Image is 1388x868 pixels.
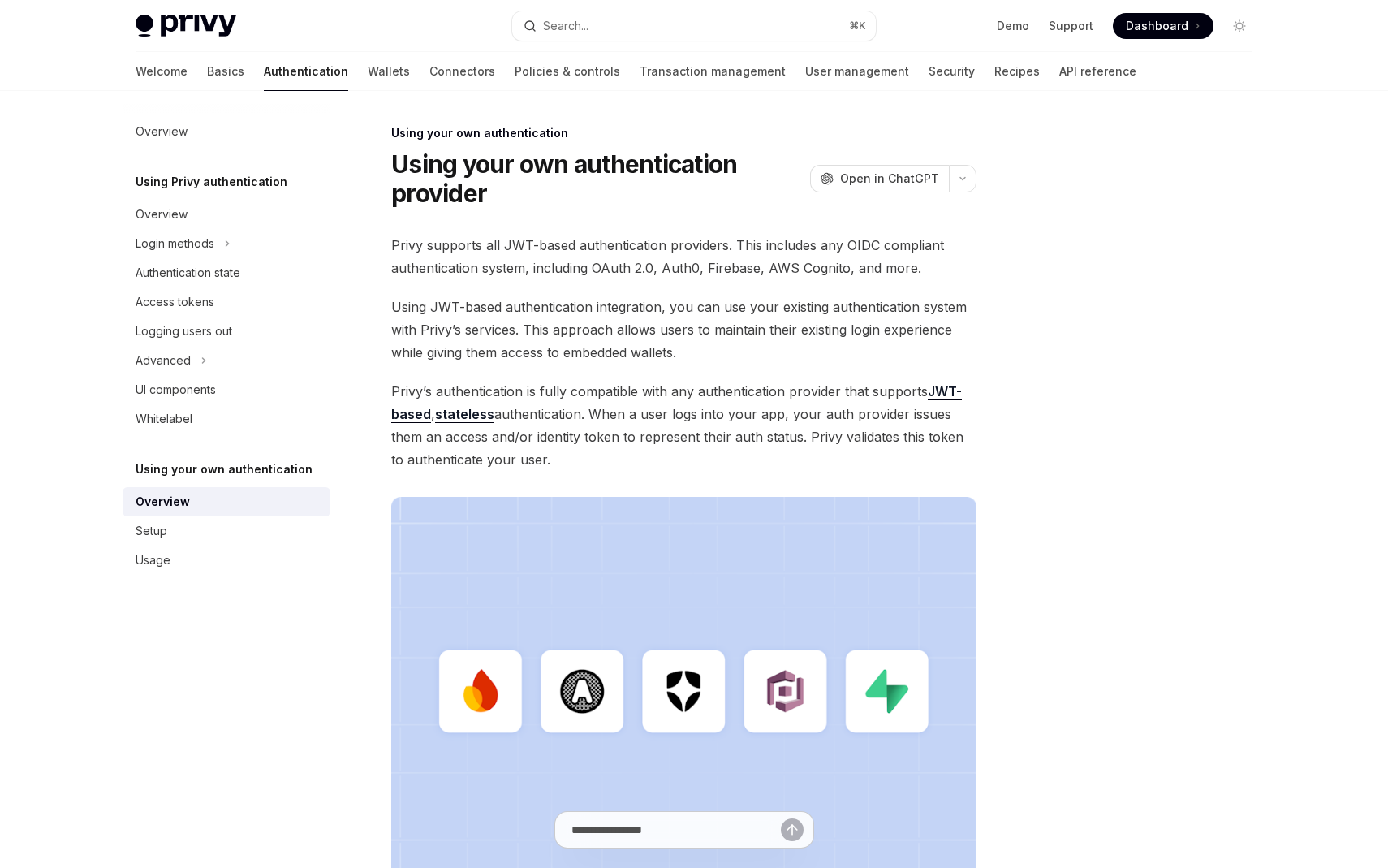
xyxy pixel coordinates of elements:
a: Overview [123,200,330,229]
a: Policies & controls [515,52,620,91]
img: light logo [136,15,236,37]
button: Open in ChatGPT [810,165,949,192]
a: Welcome [136,52,188,91]
span: Open in ChatGPT [840,171,939,187]
span: Using JWT-based authentication integration, you can use your existing authentication system with ... [391,296,976,364]
div: Access tokens [136,292,214,312]
a: Overview [123,117,330,146]
div: Advanced [136,351,191,370]
span: Privy’s authentication is fully compatible with any authentication provider that supports , authe... [391,380,976,471]
input: Ask a question... [571,812,781,848]
a: Support [1049,18,1093,34]
a: Setup [123,516,330,546]
button: Search...⌘K [512,11,876,41]
h1: Using your own authentication provider [391,149,804,208]
a: Wallets [368,52,410,91]
button: Toggle dark mode [1226,13,1252,39]
a: Dashboard [1113,13,1213,39]
div: Overview [136,492,190,512]
span: Privy supports all JWT-based authentication providers. This includes any OIDC compliant authentic... [391,234,976,279]
a: Basics [207,52,244,91]
button: Send message [781,818,804,841]
a: Transaction management [640,52,786,91]
div: Setup [136,521,167,541]
a: UI components [123,375,330,404]
a: API reference [1059,52,1136,91]
div: Login methods [136,234,214,253]
div: Overview [136,122,188,141]
a: User management [805,52,909,91]
div: Authentication state [136,263,240,283]
h5: Using Privy authentication [136,172,287,192]
h5: Using your own authentication [136,460,313,479]
a: Usage [123,546,330,575]
div: Usage [136,551,170,570]
a: Authentication [264,52,348,91]
a: Demo [997,18,1029,34]
a: Logging users out [123,317,330,346]
a: Security [929,52,975,91]
a: Whitelabel [123,404,330,434]
a: Recipes [994,52,1040,91]
button: Login methods [123,229,330,258]
div: Whitelabel [136,409,192,429]
a: Access tokens [123,287,330,317]
div: Using your own authentication [391,125,976,141]
div: Search... [543,16,588,36]
span: Dashboard [1126,18,1188,34]
a: Overview [123,487,330,516]
a: stateless [435,406,494,423]
span: ⌘ K [849,19,866,32]
a: Authentication state [123,258,330,287]
button: Advanced [123,346,330,375]
div: Logging users out [136,322,232,341]
div: Overview [136,205,188,224]
a: Connectors [429,52,495,91]
div: UI components [136,380,216,399]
